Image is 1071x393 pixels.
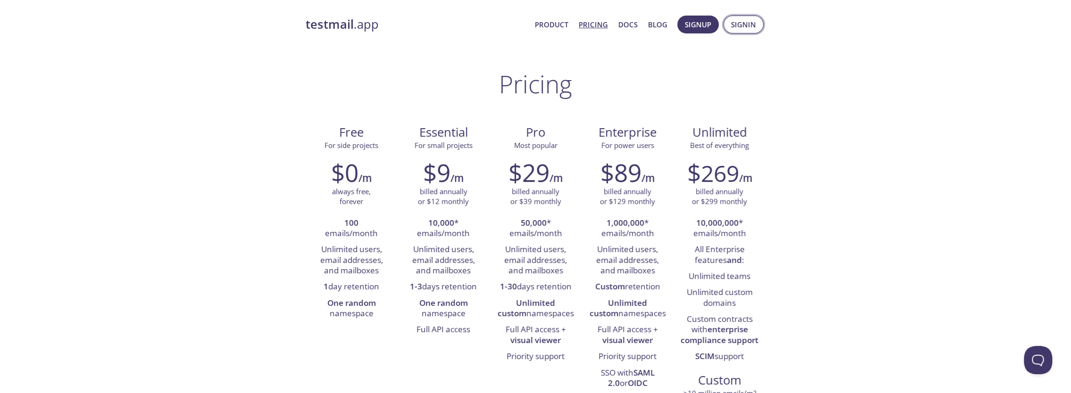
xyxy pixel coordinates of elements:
li: Custom contracts with [681,311,758,349]
li: SSO with or [589,365,666,392]
li: Unlimited users, email addresses, and mailboxes [589,242,666,279]
li: namespace [405,295,482,322]
strong: 10,000 [428,217,454,228]
li: Full API access [405,322,482,338]
li: * emails/month [681,215,758,242]
span: Pro [497,124,574,140]
li: namespaces [589,295,666,322]
span: Free [313,124,390,140]
strong: Unlimited custom [498,297,556,319]
strong: 10,000,000 [696,217,739,228]
li: Priority support [589,349,666,365]
strong: visual viewer [510,335,561,345]
strong: 1,000,000 [606,217,644,228]
li: Unlimited users, email addresses, and mailboxes [497,242,574,279]
h6: /m [739,170,752,186]
strong: 1 [324,281,328,292]
li: day retention [313,279,390,295]
span: For small projects [415,140,473,150]
strong: One random [327,297,376,308]
h2: $ [687,158,739,187]
span: For power users [601,140,654,150]
h6: /m [641,170,655,186]
a: testmail.app [306,16,527,33]
strong: 1-30 [500,281,517,292]
strong: testmail [306,16,354,33]
span: Enterprise [589,124,666,140]
span: Essential [405,124,482,140]
button: Signup [677,16,719,33]
iframe: Help Scout Beacon - Open [1024,346,1052,374]
h6: /m [549,170,563,186]
a: Pricing [579,18,608,31]
span: Custom [681,372,758,388]
p: billed annually or $129 monthly [600,187,655,207]
strong: 1-3 [410,281,422,292]
span: Most popular [514,140,557,150]
a: Docs [618,18,638,31]
strong: SAML 2.0 [608,367,655,388]
li: namespace [313,295,390,322]
li: * emails/month [405,215,482,242]
li: emails/month [313,215,390,242]
li: support [681,349,758,365]
li: Full API access + [497,322,574,349]
h2: $29 [508,158,549,187]
strong: visual viewer [602,335,653,345]
p: billed annually or $39 monthly [510,187,561,207]
strong: and [727,254,742,265]
strong: 100 [344,217,358,228]
li: days retention [405,279,482,295]
strong: Custom [595,281,625,292]
li: Unlimited users, email addresses, and mailboxes [405,242,482,279]
span: 269 [701,158,739,188]
span: Signup [685,18,711,31]
li: Full API access + [589,322,666,349]
strong: enterprise compliance support [681,324,758,345]
h6: /m [358,170,372,186]
li: namespaces [497,295,574,322]
a: Blog [648,18,667,31]
li: * emails/month [589,215,666,242]
li: * emails/month [497,215,574,242]
span: Unlimited [692,124,747,140]
li: Unlimited custom domains [681,285,758,311]
li: Priority support [497,349,574,365]
p: billed annually or $12 monthly [418,187,469,207]
span: For side projects [324,140,378,150]
h1: Pricing [499,70,572,98]
li: All Enterprise features : [681,242,758,269]
li: Unlimited teams [681,269,758,285]
span: Signin [731,18,756,31]
strong: One random [419,297,468,308]
button: Signin [723,16,764,33]
li: days retention [497,279,574,295]
p: billed annually or $299 monthly [692,187,747,207]
span: Best of everything [690,140,749,150]
strong: Unlimited custom [589,297,648,319]
strong: SCIM [695,351,714,361]
p: always free, forever [332,187,371,207]
h2: $89 [600,158,641,187]
strong: 50,000 [521,217,547,228]
li: Unlimited users, email addresses, and mailboxes [313,242,390,279]
h2: $9 [423,158,450,187]
a: Product [535,18,568,31]
li: retention [589,279,666,295]
h2: $0 [331,158,358,187]
strong: OIDC [628,377,648,388]
h6: /m [450,170,464,186]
